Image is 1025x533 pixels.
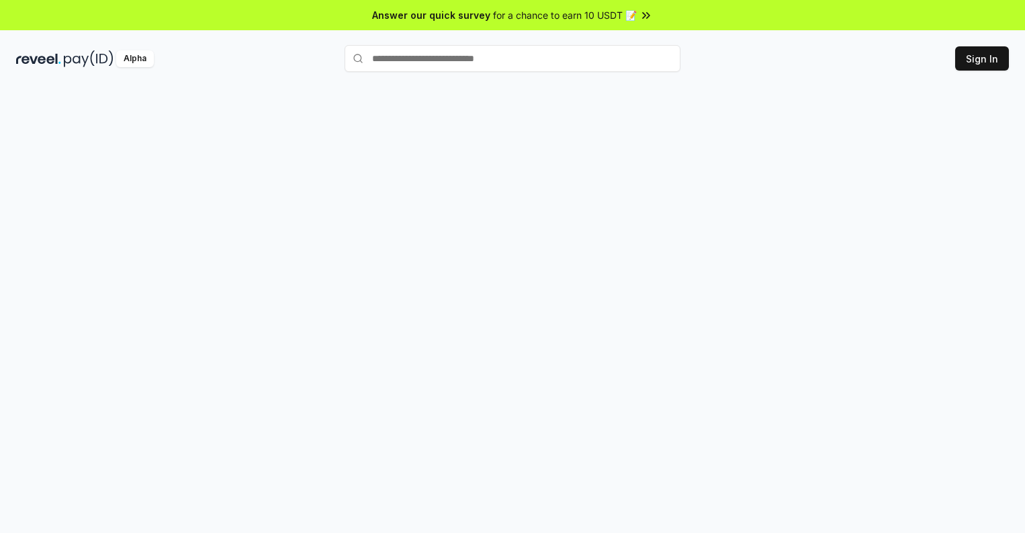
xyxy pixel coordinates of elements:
[372,8,490,22] span: Answer our quick survey
[64,50,114,67] img: pay_id
[116,50,154,67] div: Alpha
[955,46,1009,71] button: Sign In
[493,8,637,22] span: for a chance to earn 10 USDT 📝
[16,50,61,67] img: reveel_dark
